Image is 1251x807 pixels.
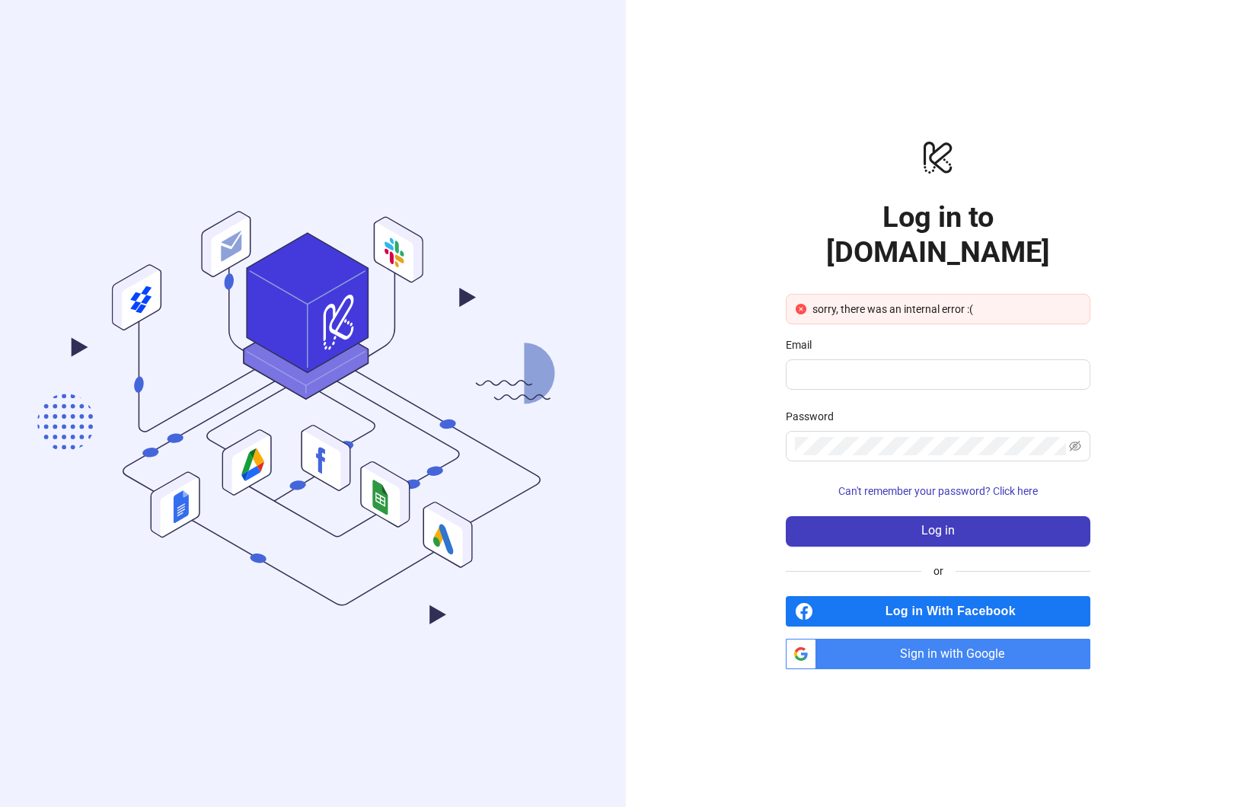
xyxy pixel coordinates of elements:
input: Email [795,365,1078,384]
input: Password [795,437,1066,455]
span: eye-invisible [1069,440,1081,452]
button: Can't remember your password? Click here [786,480,1090,504]
span: Log in With Facebook [819,596,1090,627]
span: Can't remember your password? Click here [838,485,1038,497]
span: Sign in with Google [822,639,1090,669]
span: Log in [921,524,955,537]
h1: Log in to [DOMAIN_NAME] [786,199,1090,270]
div: sorry, there was an internal error :( [812,301,1080,317]
a: Sign in with Google [786,639,1090,669]
a: Can't remember your password? Click here [786,485,1090,497]
button: Log in [786,516,1090,547]
span: close-circle [796,304,806,314]
label: Password [786,408,844,425]
label: Email [786,337,822,353]
a: Log in With Facebook [786,596,1090,627]
span: or [921,563,956,579]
